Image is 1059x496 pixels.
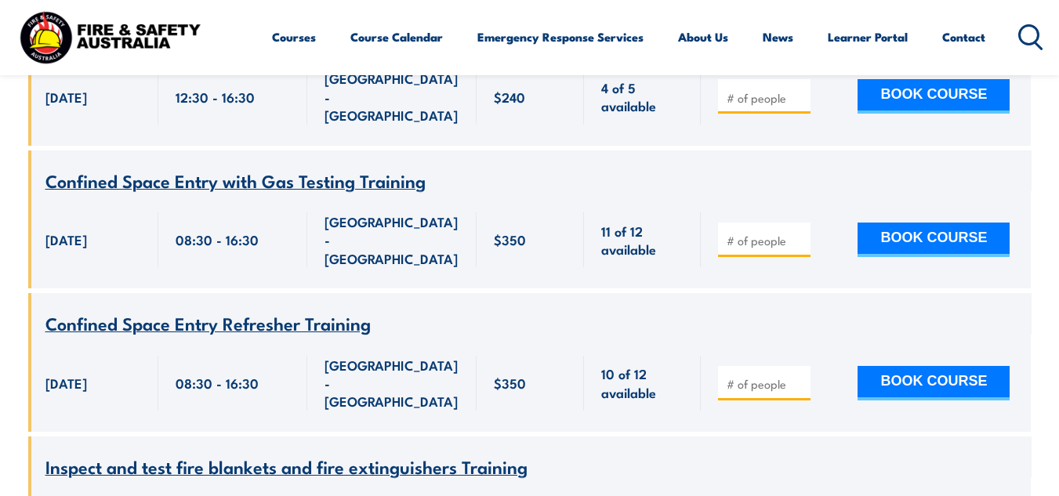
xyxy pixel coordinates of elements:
[350,18,443,56] a: Course Calendar
[858,223,1010,257] button: BOOK COURSE
[858,79,1010,114] button: BOOK COURSE
[601,364,684,401] span: 10 of 12 available
[176,230,259,248] span: 08:30 - 16:30
[494,374,526,392] span: $350
[45,88,87,106] span: [DATE]
[272,18,316,56] a: Courses
[727,90,805,106] input: # of people
[45,458,528,477] a: Inspect and test fire blankets and fire extinguishers Training
[176,374,259,392] span: 08:30 - 16:30
[325,356,459,411] span: [GEOGRAPHIC_DATA] - [GEOGRAPHIC_DATA]
[45,374,87,392] span: [DATE]
[727,376,805,392] input: # of people
[942,18,985,56] a: Contact
[763,18,793,56] a: News
[45,167,426,194] span: Confined Space Entry with Gas Testing Training
[601,222,684,259] span: 11 of 12 available
[45,453,528,480] span: Inspect and test fire blankets and fire extinguishers Training
[858,366,1010,400] button: BOOK COURSE
[325,212,459,267] span: [GEOGRAPHIC_DATA] - [GEOGRAPHIC_DATA]
[678,18,728,56] a: About Us
[45,310,371,336] span: Confined Space Entry Refresher Training
[325,69,459,124] span: [GEOGRAPHIC_DATA] - [GEOGRAPHIC_DATA]
[494,88,525,106] span: $240
[828,18,908,56] a: Learner Portal
[45,314,371,334] a: Confined Space Entry Refresher Training
[601,78,684,115] span: 4 of 5 available
[477,18,644,56] a: Emergency Response Services
[45,172,426,191] a: Confined Space Entry with Gas Testing Training
[45,230,87,248] span: [DATE]
[176,88,255,106] span: 12:30 - 16:30
[727,233,805,248] input: # of people
[494,230,526,248] span: $350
